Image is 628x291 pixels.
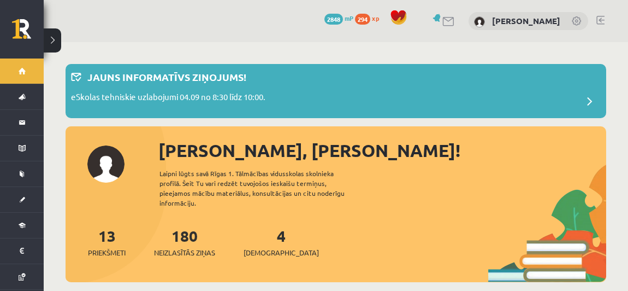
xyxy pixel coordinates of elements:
[88,226,126,258] a: 13Priekšmeti
[324,14,353,22] a: 2848 mP
[154,247,215,258] span: Neizlasītās ziņas
[492,15,560,26] a: [PERSON_NAME]
[345,14,353,22] span: mP
[244,226,319,258] a: 4[DEMOGRAPHIC_DATA]
[324,14,343,25] span: 2848
[474,16,485,27] img: Kjāra Paula Želubovska
[87,69,246,84] p: Jauns informatīvs ziņojums!
[71,69,601,113] a: Jauns informatīvs ziņojums! eSkolas tehniskie uzlabojumi 04.09 no 8:30 līdz 10:00.
[355,14,384,22] a: 294 xp
[372,14,379,22] span: xp
[154,226,215,258] a: 180Neizlasītās ziņas
[355,14,370,25] span: 294
[159,168,364,208] div: Laipni lūgts savā Rīgas 1. Tālmācības vidusskolas skolnieka profilā. Šeit Tu vari redzēt tuvojošo...
[158,137,606,164] div: [PERSON_NAME], [PERSON_NAME]!
[88,247,126,258] span: Priekšmeti
[71,91,265,106] p: eSkolas tehniskie uzlabojumi 04.09 no 8:30 līdz 10:00.
[244,247,319,258] span: [DEMOGRAPHIC_DATA]
[12,19,44,46] a: Rīgas 1. Tālmācības vidusskola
